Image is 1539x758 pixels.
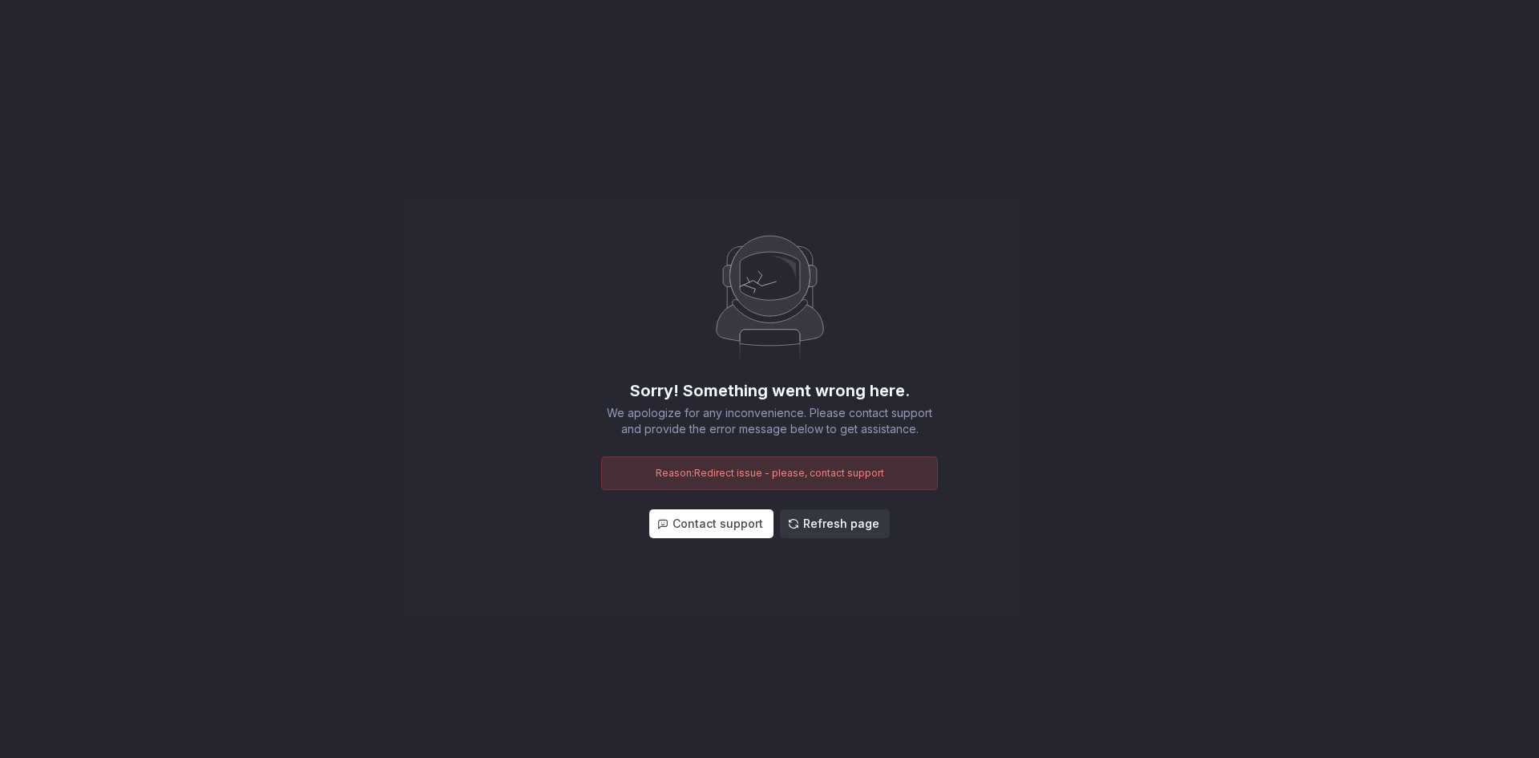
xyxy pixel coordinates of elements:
[656,467,884,479] span: Reason: Redirect issue - please, contact support
[630,379,910,402] div: Sorry! Something went wrong here.
[780,509,890,538] button: Refresh page
[803,516,879,532] span: Refresh page
[673,516,763,532] span: Contact support
[649,509,774,538] button: Contact support
[601,405,938,437] div: We apologize for any inconvenience. Please contact support and provide the error message below to...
